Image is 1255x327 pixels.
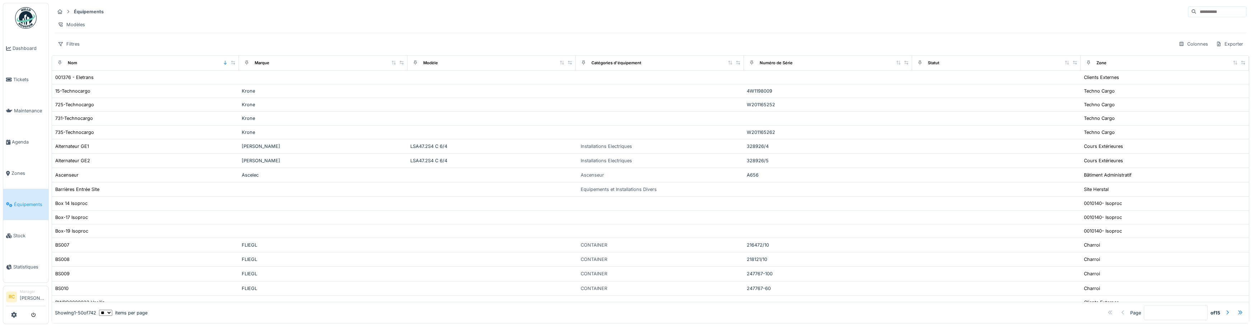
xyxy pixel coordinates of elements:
[55,115,93,122] div: 731-Technocargo
[581,242,607,248] div: CONTAINER
[55,256,70,263] div: BS008
[423,60,438,66] div: Modèle
[55,214,88,221] div: Box-17 Isoproc
[1084,88,1115,94] div: Techno Cargo
[1084,186,1109,193] div: Site Herstal
[13,45,46,52] span: Dashboard
[1084,200,1122,207] div: 0010140- Isoproc
[1084,214,1122,221] div: 0010140- Isoproc
[410,157,573,164] div: LSA47.2S4 C 6/4
[1084,115,1115,122] div: Techno Cargo
[3,95,48,126] a: Maintenance
[99,309,147,316] div: items per page
[242,157,404,164] div: [PERSON_NAME]
[55,242,69,248] div: BS007
[14,201,46,208] span: Équipements
[747,270,909,277] div: 247767-100
[1084,129,1115,136] div: Techno Cargo
[591,60,641,66] div: Catégories d'équipement
[747,256,909,263] div: 218121/10
[15,7,37,29] img: Badge_color-CXgf-gQk.svg
[581,186,657,193] div: Equipements et Installations Divers
[747,242,909,248] div: 216472/10
[55,228,88,234] div: Box-19 Isoproc
[1084,228,1122,234] div: 0010140- Isoproc
[3,158,48,189] a: Zones
[6,291,17,302] li: RC
[55,74,94,81] div: 001376 - Eletrans
[71,8,107,15] strong: Équipements
[242,115,404,122] div: Krone
[747,172,909,178] div: A656
[13,263,46,270] span: Statistiques
[55,186,99,193] div: Barrières Entrée Site
[1211,309,1220,316] strong: of 15
[242,129,404,136] div: Krone
[55,172,79,178] div: Ascenseur
[55,19,88,30] div: Modèles
[747,88,909,94] div: 4W1198009
[581,270,607,277] div: CONTAINER
[55,299,105,306] div: BWRO0000023 Veoilia
[3,189,48,220] a: Équipements
[410,143,573,150] div: LSA47.2S4 C 6/4
[3,126,48,158] a: Agenda
[12,139,46,145] span: Agenda
[13,232,46,239] span: Stock
[255,60,269,66] div: Marque
[242,143,404,150] div: [PERSON_NAME]
[242,88,404,94] div: Krone
[1175,39,1211,49] div: Colonnes
[242,270,404,277] div: FLIEGL
[55,101,94,108] div: 725-Technocargo
[55,285,69,292] div: BS010
[1084,157,1123,164] div: Cours Extérieures
[242,101,404,108] div: Krone
[1096,60,1107,66] div: Zone
[20,289,46,304] li: [PERSON_NAME]
[13,76,46,83] span: Tickets
[242,256,404,263] div: FLIEGL
[581,157,632,164] div: Installations Electriques
[3,251,48,282] a: Statistiques
[55,309,96,316] div: Showing 1 - 50 of 742
[55,157,90,164] div: Alternateur GE2
[581,256,607,263] div: CONTAINER
[747,157,909,164] div: 328926/5
[14,107,46,114] span: Maintenance
[55,39,83,49] div: Filtres
[1084,285,1100,292] div: Charroi
[1084,299,1119,306] div: Clients Externes
[747,129,909,136] div: W201165262
[581,143,632,150] div: Installations Electriques
[242,285,404,292] div: FLIEGL
[1084,256,1100,263] div: Charroi
[242,242,404,248] div: FLIEGL
[55,143,89,150] div: Alternateur GE1
[3,33,48,64] a: Dashboard
[747,285,909,292] div: 247767-60
[20,289,46,294] div: Manager
[581,172,604,178] div: Ascenseur
[1084,270,1100,277] div: Charroi
[1084,242,1100,248] div: Charroi
[55,129,94,136] div: 735-Technocargo
[1084,172,1132,178] div: Bâtiment Administratif
[55,270,70,277] div: BS009
[760,60,793,66] div: Numéro de Série
[1084,101,1115,108] div: Techno Cargo
[55,88,90,94] div: 15-Technocargo
[1084,143,1123,150] div: Cours Extérieures
[928,60,939,66] div: Statut
[242,172,404,178] div: Ascelec
[1213,39,1246,49] div: Exporter
[581,285,607,292] div: CONTAINER
[6,289,46,306] a: RC Manager[PERSON_NAME]
[1084,74,1119,81] div: Clients Externes
[55,200,88,207] div: Box 14 Isoproc
[11,170,46,177] span: Zones
[1130,309,1141,316] div: Page
[3,64,48,95] a: Tickets
[3,220,48,251] a: Stock
[747,101,909,108] div: W201165252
